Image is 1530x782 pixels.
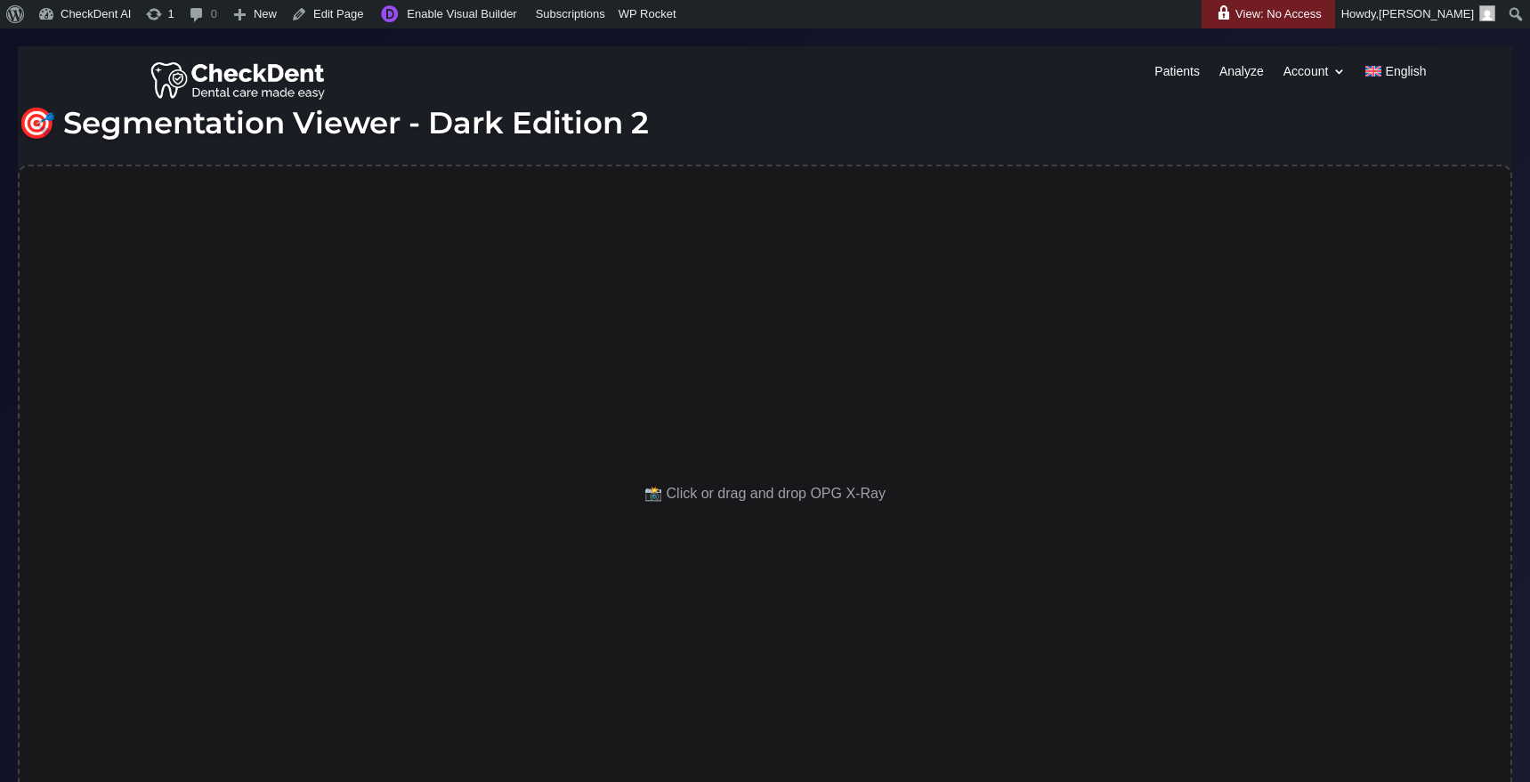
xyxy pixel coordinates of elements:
span: [PERSON_NAME] [1379,7,1474,20]
a: English [1365,65,1426,85]
img: Checkdent Logo [150,58,328,101]
a: Account [1283,65,1347,85]
a: Patients [1154,65,1200,85]
h2: 🎯 Segmentation Viewer - Dark Edition 2 [18,108,1512,147]
span: English [1386,65,1427,77]
img: Arnav Saha [1479,5,1495,21]
a: Analyze [1219,65,1264,85]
